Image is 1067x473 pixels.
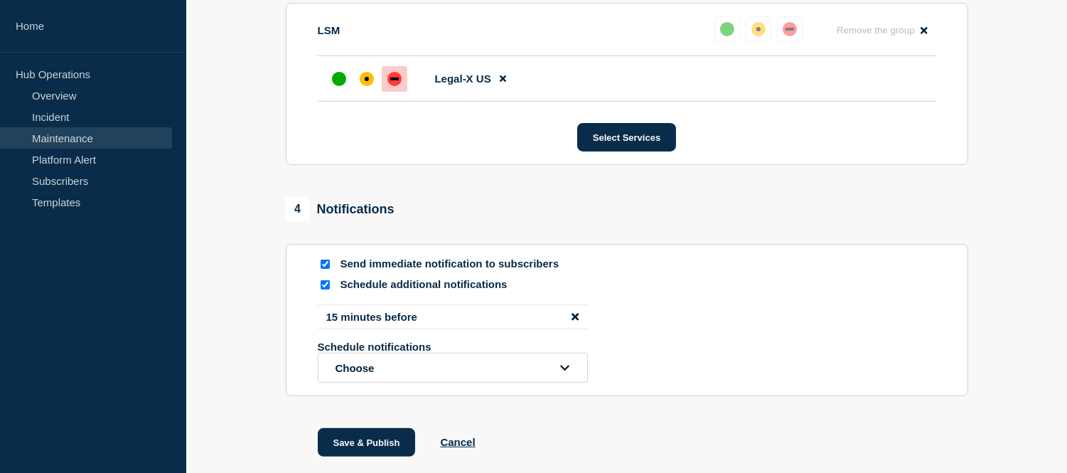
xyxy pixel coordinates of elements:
[577,123,676,152] button: Select Services
[318,341,545,353] p: Schedule notifications
[360,72,374,86] div: affected
[837,25,915,36] span: Remove the group
[286,197,310,221] span: 4
[440,436,475,448] button: Cancel
[828,16,936,44] button: Remove the group
[435,73,491,85] span: Legal-X US
[572,311,579,323] button: disable notification 15 minutes before
[286,197,395,221] div: Notifications
[341,278,568,292] p: Schedule additional notifications
[318,353,588,383] button: open dropdown
[318,304,588,329] li: 15 minutes before
[321,260,330,269] input: Send immediate notification to subscribers
[783,22,797,36] div: down
[777,16,803,42] button: down
[321,280,330,289] input: Schedule additional notifications
[714,16,740,42] button: up
[720,22,734,36] div: up
[751,22,766,36] div: affected
[318,24,341,36] p: LSM
[746,16,771,42] button: affected
[332,72,346,86] div: up
[318,428,416,457] button: Save & Publish
[387,72,402,86] div: down
[341,257,568,271] p: Send immediate notification to subscribers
